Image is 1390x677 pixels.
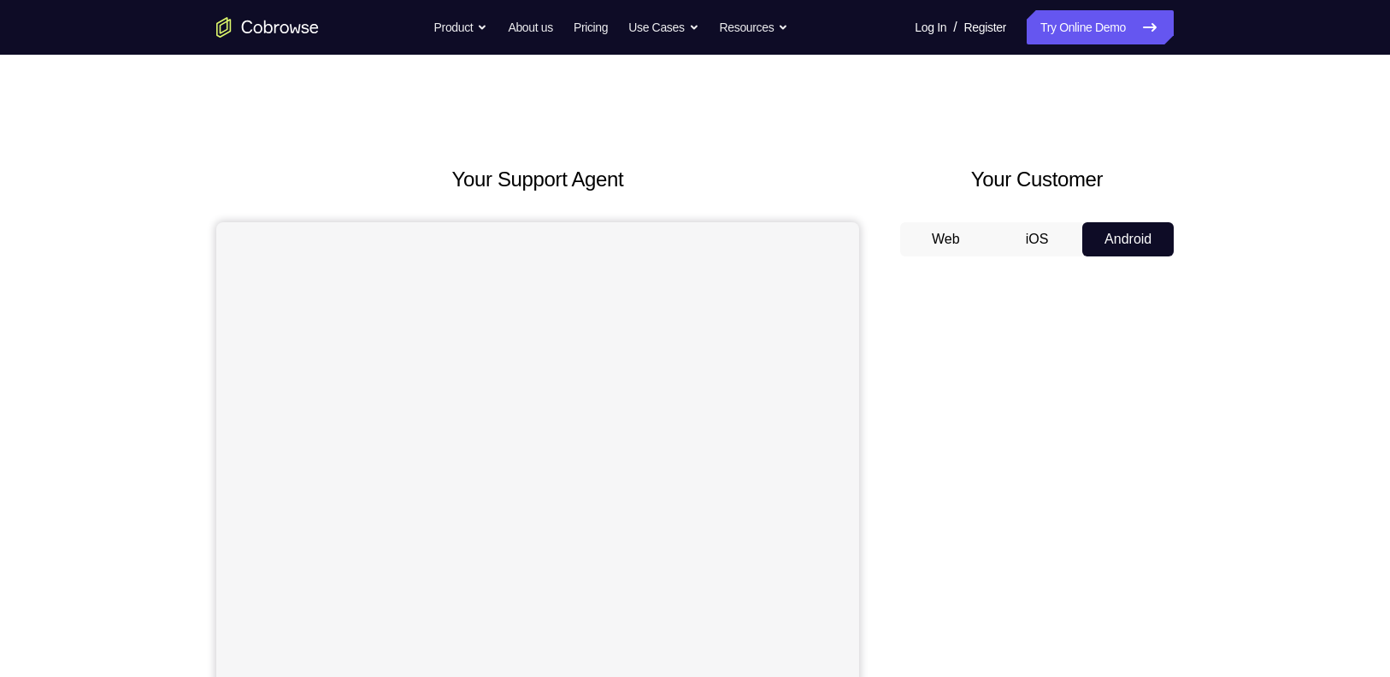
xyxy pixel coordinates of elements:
[628,10,698,44] button: Use Cases
[900,222,992,256] button: Web
[720,10,789,44] button: Resources
[900,164,1174,195] h2: Your Customer
[1082,222,1174,256] button: Android
[953,17,957,38] span: /
[1027,10,1174,44] a: Try Online Demo
[915,10,946,44] a: Log In
[216,164,859,195] h2: Your Support Agent
[992,222,1083,256] button: iOS
[574,10,608,44] a: Pricing
[434,10,488,44] button: Product
[964,10,1006,44] a: Register
[508,10,552,44] a: About us
[216,17,319,38] a: Go to the home page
